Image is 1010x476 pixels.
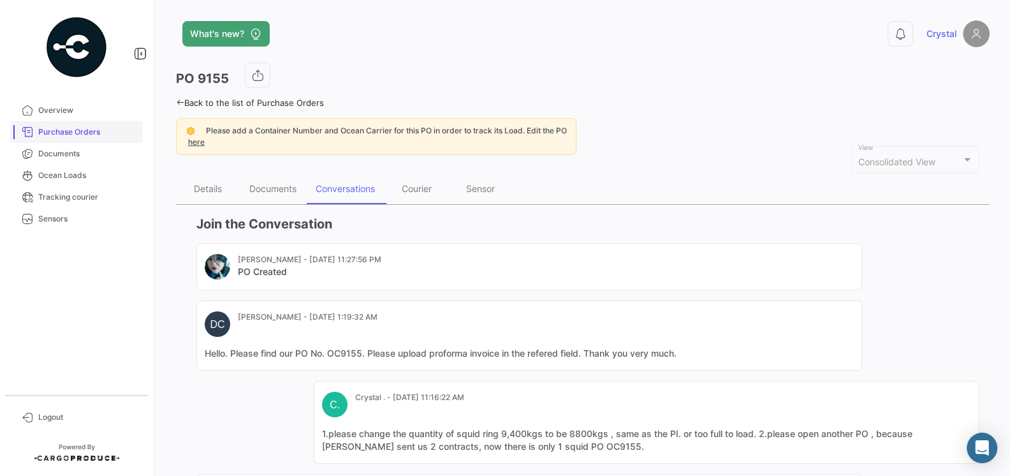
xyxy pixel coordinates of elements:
img: placeholder-user.png [963,20,990,47]
span: Documents [38,148,138,160]
div: DC [205,311,230,337]
div: Conversations [316,183,375,194]
a: Tracking courier [10,186,143,208]
span: What's new? [190,27,244,40]
a: Ocean Loads [10,165,143,186]
h3: PO 9155 [176,70,229,87]
span: Crystal [926,27,956,40]
span: Purchase Orders [38,126,138,138]
mat-card-content: Hello. Please find our PO No. OC9155. Please upload proforma invoice in the refered field. Thank ... [205,347,854,360]
div: Sensor [466,183,495,194]
mat-card-content: 1.please change the quantity of squid ring 9,400kgs to be 8800kgs , same as the PI. or too full t... [322,428,971,453]
span: Ocean Loads [38,170,138,181]
img: powered-by.png [45,15,108,79]
span: Overview [38,105,138,116]
mat-card-subtitle: Crystal . - [DATE] 11:16:22 AM [355,392,464,403]
a: here [186,137,207,147]
span: Sensors [38,213,138,225]
span: Consolidated View [858,156,935,167]
span: Please add a Container Number and Ocean Carrier for this PO in order to track its Load. Edit the PO [206,126,567,135]
mat-card-subtitle: [PERSON_NAME] - [DATE] 1:19:32 AM [238,311,377,323]
button: What's new? [182,21,270,47]
span: Logout [38,412,138,423]
div: Abrir Intercom Messenger [967,433,997,463]
h3: Join the Conversation [196,215,979,233]
div: Documents [249,183,296,194]
div: C. [322,392,348,417]
a: Documents [10,143,143,165]
div: Details [194,183,222,194]
div: Courier [402,183,432,194]
img: IMG_20220614_122528.jpg [205,254,230,279]
a: Sensors [10,208,143,230]
a: Back to the list of Purchase Orders [176,98,324,108]
mat-card-subtitle: [PERSON_NAME] - [DATE] 11:27:56 PM [238,254,381,265]
a: Overview [10,100,143,121]
mat-card-title: PO Created [238,265,381,278]
a: Purchase Orders [10,121,143,143]
span: Tracking courier [38,191,138,203]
